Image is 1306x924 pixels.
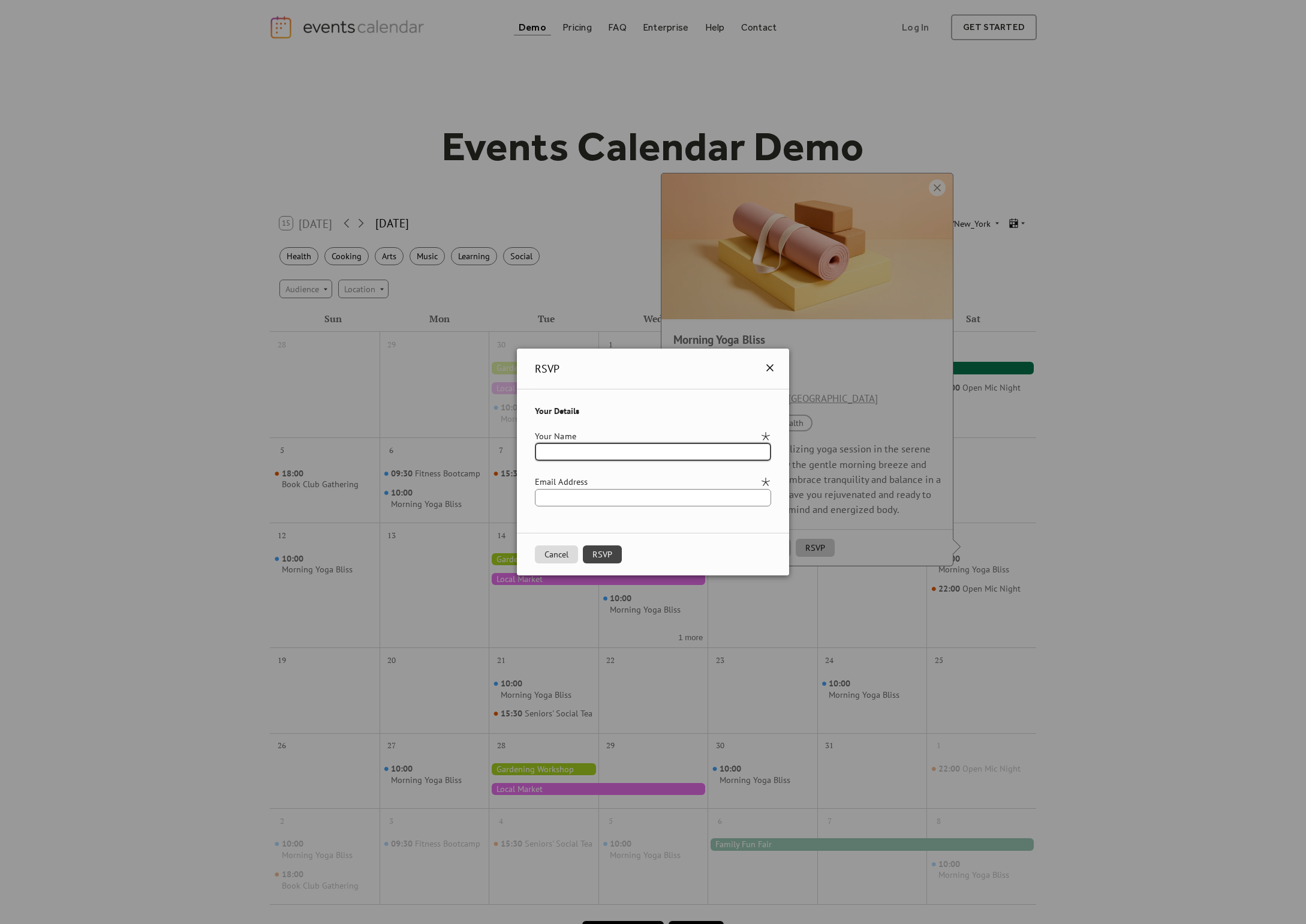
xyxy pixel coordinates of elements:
[535,545,578,563] button: Cancel
[583,545,622,563] button: RSVP
[535,404,579,418] span: Your Details
[535,475,758,488] div: Email Address
[535,430,758,443] div: Your Name
[535,361,559,377] span: RSVP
